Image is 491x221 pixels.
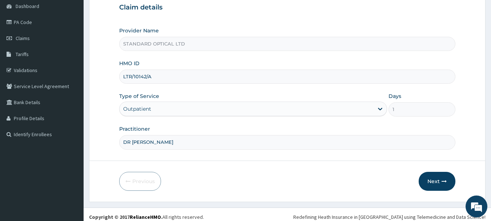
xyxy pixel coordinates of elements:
span: Tariffs [16,51,29,58]
a: RelianceHMO [130,214,161,220]
div: Minimize live chat window [119,4,137,21]
button: Previous [119,172,161,191]
button: Next [419,172,455,191]
label: Practitioner [119,125,150,133]
label: Days [389,92,401,100]
span: Dashboard [16,3,39,9]
label: Type of Service [119,92,159,100]
input: Enter HMO ID [119,70,456,84]
span: We're online! [42,65,100,138]
textarea: Type your message and hit 'Enter' [4,145,138,171]
label: HMO ID [119,60,140,67]
img: d_794563401_company_1708531726252_794563401 [13,36,29,55]
span: Claims [16,35,30,42]
div: Redefining Heath Insurance in [GEOGRAPHIC_DATA] using Telemedicine and Data Science! [293,213,486,221]
label: Provider Name [119,27,159,34]
div: Chat with us now [38,41,122,50]
h3: Claim details [119,4,456,12]
div: Outpatient [123,105,151,113]
input: Enter Name [119,135,456,149]
strong: Copyright © 2017 . [89,214,162,220]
